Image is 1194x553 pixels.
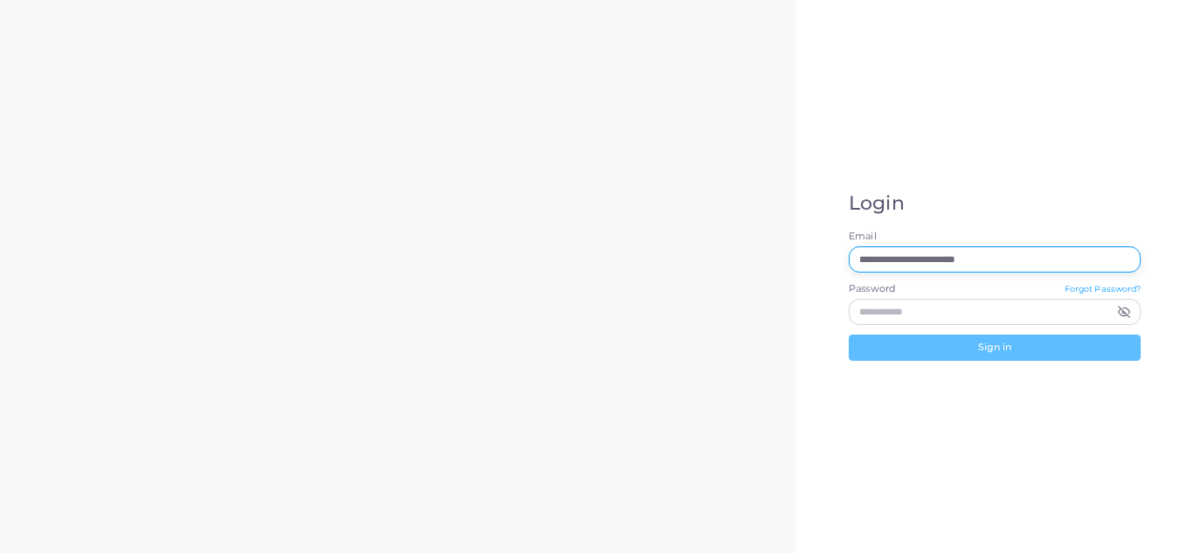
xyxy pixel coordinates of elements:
[849,230,1141,244] label: Email
[1065,282,1142,299] a: Forgot Password?
[849,192,1141,215] h1: Login
[849,335,1141,361] button: Sign in
[1065,284,1142,294] small: Forgot Password?
[849,282,895,296] label: Password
